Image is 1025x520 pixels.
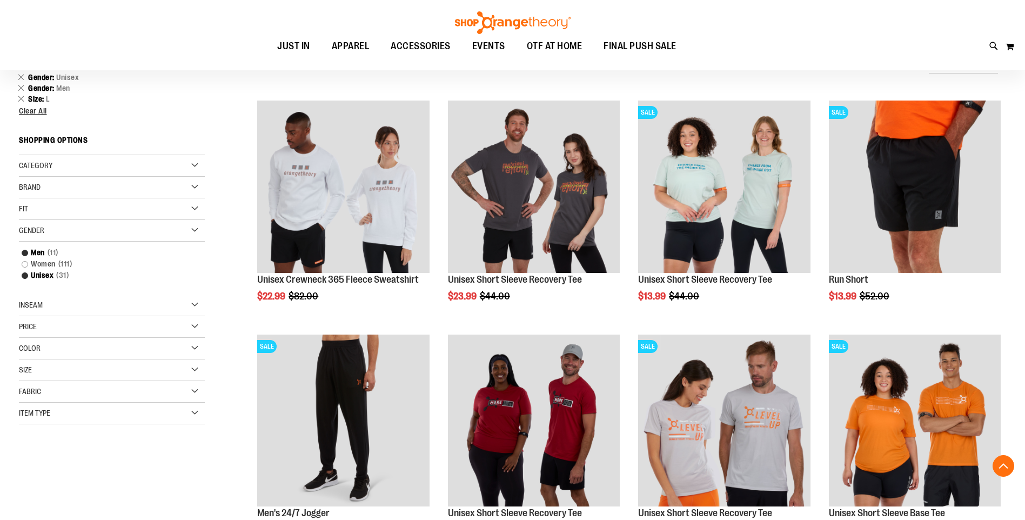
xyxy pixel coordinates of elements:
[45,247,61,258] span: 11
[823,95,1006,329] div: product
[638,274,772,285] a: Unisex Short Sleeve Recovery Tee
[448,274,582,285] a: Unisex Short Sleeve Recovery Tee
[448,335,620,508] a: Product image for Unisex SS Recovery Tee
[638,291,667,302] span: $13.99
[257,101,429,272] img: Product image for Unisex Crewneck 365 Fleece Sweatshirt
[638,106,658,119] span: SALE
[332,34,370,58] span: APPAREL
[19,226,44,235] span: Gender
[448,101,620,272] img: Product image for Unisex Short Sleeve Recovery Tee
[19,107,205,115] a: Clear All
[829,291,858,302] span: $13.99
[19,344,41,352] span: Color
[448,335,620,506] img: Product image for Unisex SS Recovery Tee
[638,101,810,274] a: Main of 2024 AUGUST Unisex Short Sleeve Recovery TeeSALE
[257,291,287,302] span: $22.99
[633,95,815,329] div: product
[257,335,429,508] a: Product image for 24/7 JoggerSALE
[16,270,195,281] a: Unisex31
[829,274,868,285] a: Run Short
[257,340,277,353] span: SALE
[46,95,50,103] span: L
[257,101,429,274] a: Product image for Unisex Crewneck 365 Fleece Sweatshirt
[28,95,46,103] span: Size
[453,11,572,34] img: Shop Orangetheory
[257,335,429,506] img: Product image for 24/7 Jogger
[56,73,79,82] span: Unisex
[448,508,582,518] a: Unisex Short Sleeve Recovery Tee
[829,335,1001,506] img: Product image for Unisex Short Sleeve Base Tee
[480,291,512,302] span: $44.00
[277,34,310,58] span: JUST IN
[257,508,330,518] a: Men's 24/7 Jogger
[19,365,32,374] span: Size
[829,101,1001,272] img: Product image for Run Short
[19,183,41,191] span: Brand
[829,335,1001,508] a: Product image for Unisex Short Sleeve Base TeeSALE
[28,84,56,92] span: Gender
[19,301,43,309] span: Inseam
[638,508,772,518] a: Unisex Short Sleeve Recovery Tee
[19,161,52,170] span: Category
[448,291,478,302] span: $23.99
[638,335,810,506] img: Product image for Unisex Short Sleeve Recovery Tee
[19,409,50,417] span: Item Type
[604,34,676,58] span: FINAL PUSH SALE
[860,291,891,302] span: $52.00
[289,291,320,302] span: $82.00
[638,335,810,508] a: Product image for Unisex Short Sleeve Recovery TeeSALE
[993,455,1014,477] button: Back To Top
[829,508,945,518] a: Unisex Short Sleeve Base Tee
[16,247,195,258] a: Men11
[638,340,658,353] span: SALE
[829,106,848,119] span: SALE
[56,84,70,92] span: Men
[19,204,28,213] span: Fit
[19,131,205,155] strong: Shopping Options
[28,73,56,82] span: Gender
[19,387,41,396] span: Fabric
[16,258,195,270] a: Women111
[829,101,1001,274] a: Product image for Run ShortSALE
[257,274,419,285] a: Unisex Crewneck 365 Fleece Sweatshirt
[53,270,71,281] span: 31
[19,106,47,115] span: Clear All
[443,95,625,329] div: product
[448,101,620,274] a: Product image for Unisex Short Sleeve Recovery Tee
[252,95,434,329] div: product
[638,101,810,272] img: Main of 2024 AUGUST Unisex Short Sleeve Recovery Tee
[527,34,582,58] span: OTF AT HOME
[472,34,505,58] span: EVENTS
[669,291,701,302] span: $44.00
[829,340,848,353] span: SALE
[56,258,75,270] span: 111
[391,34,451,58] span: ACCESSORIES
[19,322,37,331] span: Price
